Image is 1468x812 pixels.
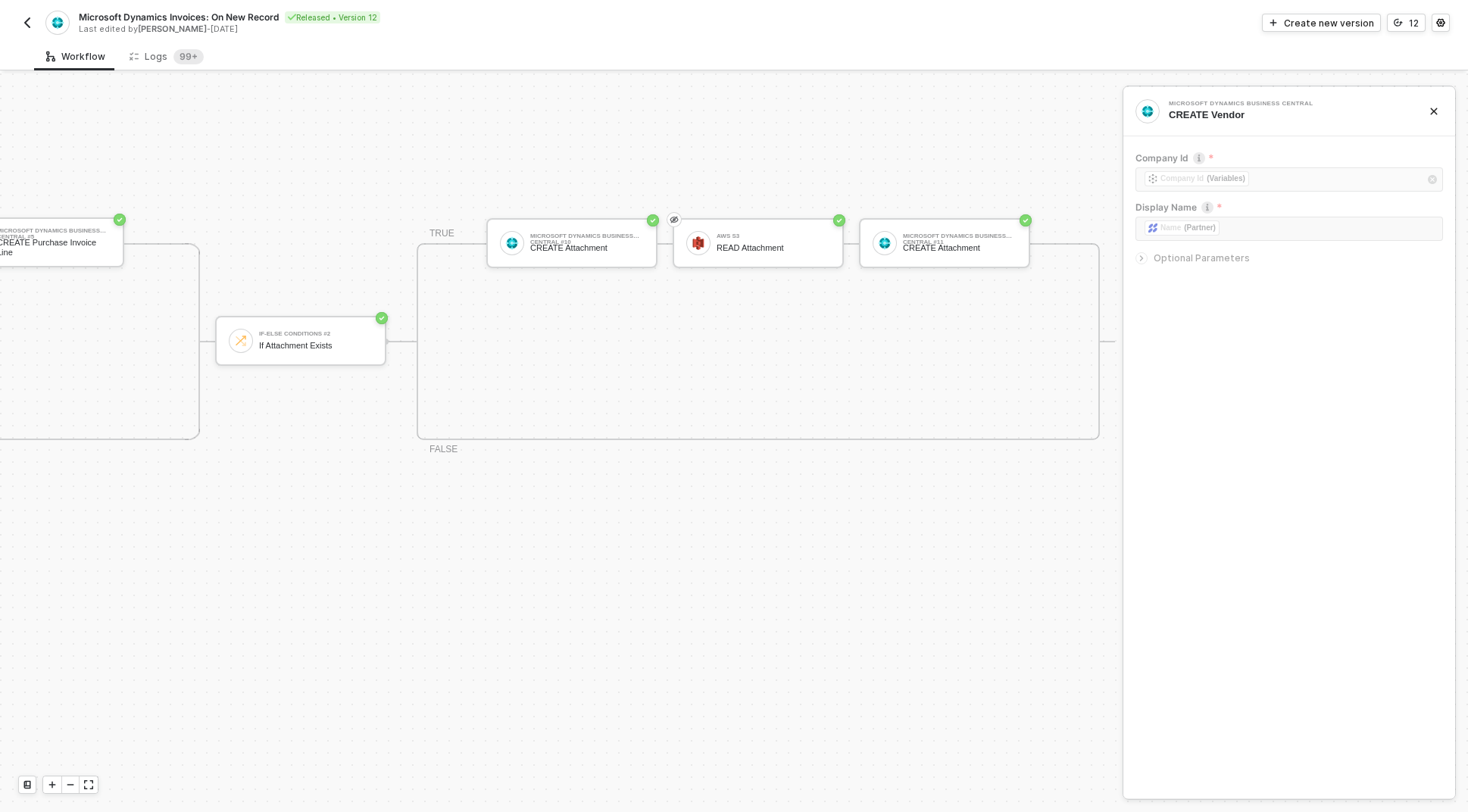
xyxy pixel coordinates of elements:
img: integration-icon [51,16,64,30]
button: Create new version [1262,14,1381,32]
span: icon-close [1429,107,1438,116]
img: icon-info [1193,152,1205,164]
div: Released • Version 12 [285,11,380,23]
span: icon-success-page [833,214,845,226]
span: icon-expand [84,780,93,789]
img: fieldIcon [1148,223,1157,233]
div: Microsoft Dynamics Business Central #11 [903,233,1017,239]
img: icon [692,236,705,250]
div: Last edited by - [DATE] [79,23,732,35]
span: icon-play [1269,18,1278,27]
span: Optional Parameters [1154,252,1250,264]
img: icon [878,236,892,250]
div: Microsoft Dynamics Business Central [1169,101,1396,107]
img: fieldIcon [1148,174,1157,183]
div: CREATE Vendor [1169,108,1405,122]
div: If Attachment Exists [259,341,373,351]
label: Display Name [1135,201,1443,214]
span: icon-success-page [1020,214,1032,226]
sup: 552 [173,49,204,64]
div: CREATE Attachment [903,243,1017,253]
div: CREATE Attachment [530,243,644,253]
span: icon-success-page [647,214,659,226]
div: Optional Parameters [1135,250,1443,267]
img: integration-icon [1141,105,1154,118]
span: eye-invisible [670,214,679,226]
button: 12 [1387,14,1426,32]
span: icon-versioning [1394,18,1403,27]
span: [PERSON_NAME] [138,23,207,34]
span: Microsoft Dynamics Invoices: On New Record [79,11,279,23]
div: AWS S3 [717,233,830,239]
span: icon-success-page [114,214,126,226]
div: READ Attachment [717,243,830,253]
button: back [18,14,36,32]
span: icon-settings [1436,18,1445,27]
span: icon-minus [66,780,75,789]
div: 12 [1409,17,1419,30]
div: If-Else Conditions #2 [259,331,373,337]
label: Company Id [1135,151,1443,164]
div: Microsoft Dynamics Business Central #10 [530,233,644,239]
div: FALSE [429,442,458,457]
img: icon [505,236,519,250]
img: icon [234,334,248,348]
div: TRUE [429,226,454,241]
img: back [21,17,33,29]
span: icon-arrow-right-small [1137,254,1146,263]
img: icon-info [1201,201,1213,214]
span: icon-play [48,780,57,789]
div: Create new version [1284,17,1374,30]
div: Logs [130,49,204,64]
div: Workflow [46,51,105,63]
span: icon-success-page [376,312,388,324]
